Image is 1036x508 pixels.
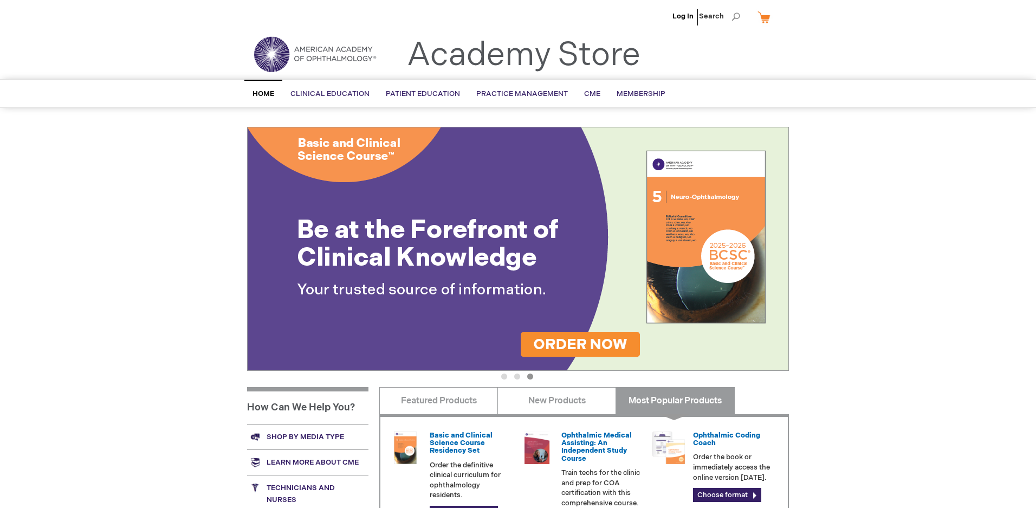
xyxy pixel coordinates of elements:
a: New Products [497,387,616,414]
a: Ophthalmic Medical Assisting: An Independent Study Course [561,431,632,463]
span: Practice Management [476,89,568,98]
span: Clinical Education [290,89,370,98]
h1: How Can We Help You? [247,387,368,424]
a: Featured Products [379,387,498,414]
span: Search [699,5,740,27]
a: Choose format [693,488,761,502]
a: Ophthalmic Coding Coach [693,431,760,447]
p: Order the definitive clinical curriculum for ophthalmology residents. [430,460,512,500]
p: Train techs for the clinic and prep for COA certification with this comprehensive course. [561,468,644,508]
button: 2 of 3 [514,374,520,380]
img: codngu_60.png [652,432,685,464]
span: Membership [617,89,665,98]
a: Log In [672,12,694,21]
span: Patient Education [386,89,460,98]
button: 3 of 3 [527,374,533,380]
button: 1 of 3 [501,374,507,380]
a: Most Popular Products [616,387,734,414]
a: Learn more about CME [247,449,368,475]
p: Order the book or immediately access the online version [DATE]. [693,452,775,483]
a: Academy Store [407,36,640,75]
span: Home [252,89,274,98]
img: 02850963u_47.png [389,432,422,464]
a: Shop by media type [247,424,368,449]
img: 0219007u_51.png [521,432,553,464]
a: Basic and Clinical Science Course Residency Set [430,431,493,455]
span: CME [584,89,600,98]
